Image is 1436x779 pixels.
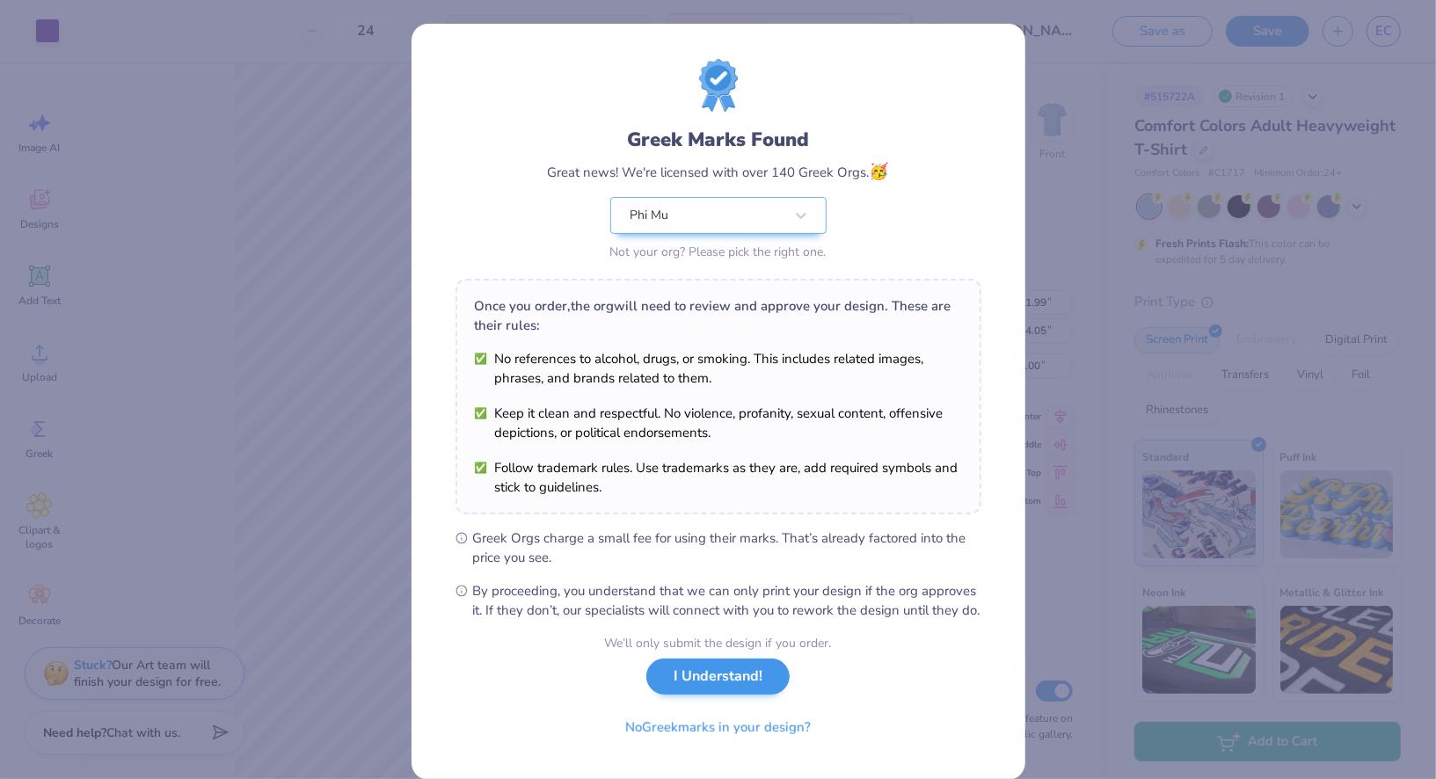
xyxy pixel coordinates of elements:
span: By proceeding, you understand that we can only print your design if the org approves it. If they ... [473,581,981,620]
div: Once you order, the org will need to review and approve your design. These are their rules: [475,296,962,335]
div: Greek Marks Found [627,126,809,154]
button: NoGreekmarks in your design? [610,710,826,746]
img: License badge [699,59,738,112]
div: We’ll only submit the design if you order. [605,634,832,652]
span: 🥳 [870,161,889,182]
button: I Understand! [646,659,790,695]
li: Keep it clean and respectful. No violence, profanity, sexual content, offensive depictions, or po... [475,404,962,442]
span: Greek Orgs charge a small fee for using their marks. That’s already factored into the price you see. [473,528,981,567]
div: Great news! We're licensed with over 140 Greek Orgs. [548,160,889,184]
li: Follow trademark rules. Use trademarks as they are, add required symbols and stick to guidelines. [475,458,962,497]
div: Not your org? Please pick the right one. [610,243,827,261]
li: No references to alcohol, drugs, or smoking. This includes related images, phrases, and brands re... [475,349,962,388]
